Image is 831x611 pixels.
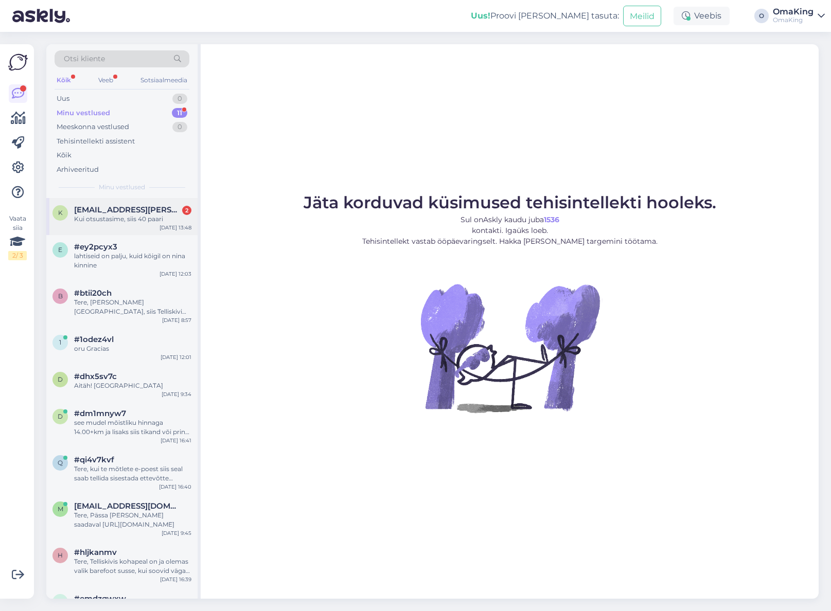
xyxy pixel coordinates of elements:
[58,459,63,466] font: q
[8,52,28,72] img: Askly logo
[472,226,548,235] font: kontakti. Igaüks loeb.
[694,11,721,21] font: Veebis
[160,271,191,277] font: [DATE] 12:03
[9,214,26,231] font: Vaata siia
[160,224,191,231] font: [DATE] 13:48
[74,409,126,418] span: #dm1mnyw7
[623,6,661,26] button: Meilid
[99,183,145,191] font: Minu vestlused
[483,215,544,224] font: Askly kaudu juba
[140,76,187,84] font: Sotsiaalmeedia
[58,412,63,420] font: d
[544,215,559,224] font: 1536
[74,455,114,464] font: #qi4v7kvf
[74,205,283,214] font: [EMAIL_ADDRESS][PERSON_NAME][DOMAIN_NAME]
[16,251,23,259] font: / 3
[74,298,191,352] font: Tere, [PERSON_NAME] [GEOGRAPHIC_DATA], siis Telliskivi poes peaks kohapeal olemas olema, e-poodi ...
[58,551,63,559] font: h
[12,251,16,259] font: 2
[98,76,113,84] font: Veeb
[58,292,63,300] font: b
[74,288,112,298] font: #btii20ch
[74,548,117,557] span: #hljkanmv
[177,109,182,117] font: 11
[74,501,181,511] span: margus1909@gmail.com
[58,505,63,513] font: m
[64,54,105,63] font: Otsi kliente
[58,598,62,605] font: e
[74,371,117,381] font: #dhx5sv7c
[178,94,182,102] font: 0
[162,317,191,324] font: [DATE] 8:57
[74,547,117,557] font: #hljkanmv
[58,375,63,383] font: d
[160,576,191,583] font: [DATE] 16:39
[74,345,109,352] font: oru Gracias
[362,237,658,246] font: Tehisintellekt vastab ööpäevaringselt. Hakka [PERSON_NAME] targemini töötama.
[759,12,764,20] font: O
[159,483,191,490] font: [DATE] 16:40
[74,372,117,381] span: #dhx5sv7c
[773,8,825,24] a: OmaKingOmaKing
[74,594,126,603] span: #emdzgwxw
[74,242,117,251] font: #ey2pcyx3
[74,594,126,603] font: #emdzgwxw
[74,501,216,511] font: [EMAIL_ADDRESS][DOMAIN_NAME]
[74,511,174,528] font: Tere, Pässa [PERSON_NAME] saadaval [URL][DOMAIN_NAME]
[162,391,191,398] font: [DATE] 9:34
[57,76,71,84] font: Kõik
[57,122,129,131] font: Meeskonna vestlused
[74,558,190,593] font: Tere, Telliskivis kohapeal on ja olemas valik barefoot susse, kui soovid väga täpset vastust, sii...
[74,334,114,344] font: #1odez4vl
[58,209,63,217] font: k
[74,335,114,344] span: #1odez4vl
[74,408,126,418] font: #dm1mnyw7
[185,207,188,214] font: 2
[74,465,183,491] font: Tere, kui te mõtlete e-poest siis seal saab tellida sisestada ettevõtte andmed ilusti.
[773,16,803,24] font: OmaKing
[490,11,619,21] font: Proovi [PERSON_NAME] tasuta:
[471,11,490,21] font: Uus!
[162,530,191,536] font: [DATE] 9:45
[59,338,61,346] font: 1
[74,382,163,389] font: Aitäh! [GEOGRAPHIC_DATA]
[57,109,110,117] font: Minu vestlused
[161,437,191,444] font: [DATE] 16:41
[57,94,69,102] font: Uus
[178,122,182,131] font: 0
[74,252,185,269] font: lahtiseid on palju, kuid kõigil on nina kinnine
[630,11,655,21] font: Meilid
[57,151,72,159] font: Kõik
[58,246,62,254] font: e
[57,137,135,145] font: Tehisintellekti assistent
[74,419,189,445] font: see mudel mõistliku hinnaga 14.00+km ja lisaks siis tikand või print, mida siis ise valite.
[417,255,603,440] img: Vestlus pole aktiivne
[74,289,112,298] span: #btii20ch
[773,7,814,16] font: OmaKing
[57,165,99,173] font: Arhiveeritud
[74,215,163,223] font: Kui otsustasime, siis 40 paari
[74,205,181,214] span: kerli.paur@krc.ee
[161,354,191,361] font: [DATE] 12:01
[461,215,483,224] font: Sul on
[304,192,716,212] font: Jäta korduvad küsimused tehisintellekti hooleks.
